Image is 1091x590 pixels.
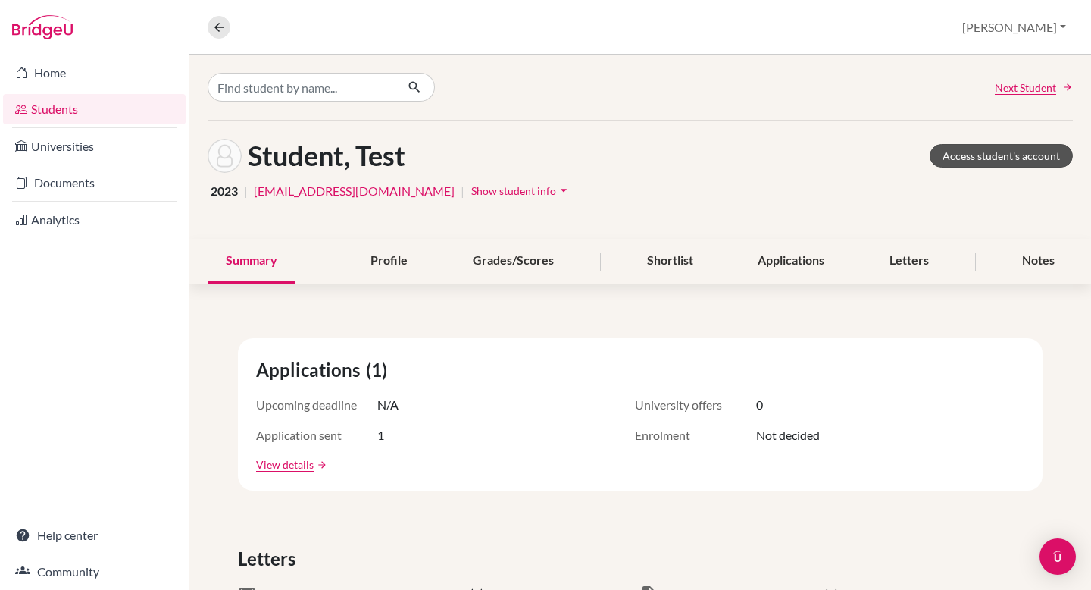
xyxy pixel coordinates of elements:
[377,426,384,444] span: 1
[208,239,295,284] div: Summary
[756,396,763,414] span: 0
[314,460,327,470] a: arrow_forward
[352,239,426,284] div: Profile
[3,520,186,551] a: Help center
[254,182,455,200] a: [EMAIL_ADDRESS][DOMAIN_NAME]
[455,239,572,284] div: Grades/Scores
[211,182,238,200] span: 2023
[635,396,756,414] span: University offers
[366,356,393,384] span: (1)
[470,179,572,202] button: Show student infoarrow_drop_down
[635,426,756,444] span: Enrolment
[955,13,1073,42] button: [PERSON_NAME]
[629,239,711,284] div: Shortlist
[256,396,377,414] span: Upcoming deadline
[256,426,377,444] span: Application sent
[12,15,73,39] img: Bridge-U
[3,94,186,124] a: Students
[208,139,242,173] img: Test Student's avatar
[3,168,186,198] a: Documents
[1004,239,1073,284] div: Notes
[256,356,366,384] span: Applications
[756,426,820,444] span: Not decided
[930,144,1073,168] a: Access student's account
[471,184,556,197] span: Show student info
[238,545,302,573] span: Letters
[248,140,405,172] h1: Student, Test
[3,205,186,235] a: Analytics
[244,182,248,200] span: |
[3,131,186,162] a: Universities
[1039,538,1076,575] div: Open Intercom Messenger
[208,73,395,102] input: Find student by name...
[739,239,842,284] div: Applications
[556,183,571,198] i: arrow_drop_down
[871,239,947,284] div: Letters
[995,80,1056,96] span: Next Student
[995,80,1073,96] a: Next Student
[461,182,464,200] span: |
[3,557,186,587] a: Community
[256,457,314,472] a: View details
[377,396,399,414] span: N/A
[3,58,186,88] a: Home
